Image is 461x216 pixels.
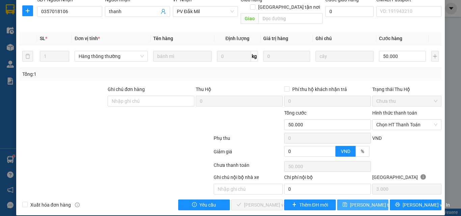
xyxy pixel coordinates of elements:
[251,51,258,62] span: kg
[214,184,283,194] input: Nhập ghi chú
[40,36,45,41] span: SL
[213,134,283,146] div: Phụ thu
[153,36,173,41] span: Tên hàng
[178,199,230,210] button: exclamation-circleYêu cầu
[75,203,80,207] span: info-circle
[79,51,144,61] span: Hàng thông thường
[255,3,323,11] span: [GEOGRAPHIC_DATA] tận nơi
[75,36,100,41] span: Đơn vị tính
[421,174,426,180] span: info-circle
[341,149,350,154] span: VND
[213,161,283,173] div: Chưa thanh toán
[372,110,417,116] label: Hình thức thanh toán
[337,199,389,210] button: save[PERSON_NAME] thay đổi
[214,174,283,184] div: Ghi chú nội bộ nhà xe
[231,199,283,210] button: check[PERSON_NAME] và Giao hàng
[177,6,234,17] span: PV Đắk Mil
[390,199,441,210] button: printer[PERSON_NAME] và In
[108,96,194,106] input: Ghi chú đơn hàng
[22,5,33,16] button: plus
[395,202,400,208] span: printer
[376,120,437,130] span: Chọn HT Thanh Toán
[284,174,371,184] div: Chi phí nội bộ
[361,149,364,154] span: %
[403,201,450,209] span: [PERSON_NAME] và In
[196,87,211,92] span: Thu Hộ
[28,201,74,209] span: Xuất hóa đơn hàng
[22,70,179,78] div: Tổng: 1
[431,51,439,62] button: plus
[263,51,310,62] input: 0
[290,86,350,93] span: Phí thu hộ khách nhận trả
[316,51,374,62] input: Ghi Chú
[313,32,377,45] th: Ghi chú
[292,202,297,208] span: plus
[192,202,197,208] span: exclamation-circle
[199,201,216,209] span: Yêu cầu
[376,96,437,106] span: Chưa thu
[108,87,145,92] label: Ghi chú đơn hàng
[263,36,288,41] span: Giá trị hàng
[23,8,33,13] span: plus
[284,110,306,116] span: Tổng cước
[259,13,323,24] input: Dọc đường
[372,135,382,141] span: VND
[372,86,441,93] div: Trạng thái Thu Hộ
[153,51,212,62] input: VD: Bàn, Ghế
[225,36,249,41] span: Định lượng
[299,201,328,209] span: Thêm ĐH mới
[22,51,33,62] button: delete
[161,9,166,14] span: user-add
[350,201,404,209] span: [PERSON_NAME] thay đổi
[284,199,336,210] button: plusThêm ĐH mới
[241,13,259,24] span: Giao
[372,174,441,184] div: [GEOGRAPHIC_DATA]
[213,148,283,160] div: Giảm giá
[325,6,374,17] input: Cước giao hàng
[343,202,347,208] span: save
[379,36,402,41] span: Cước hàng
